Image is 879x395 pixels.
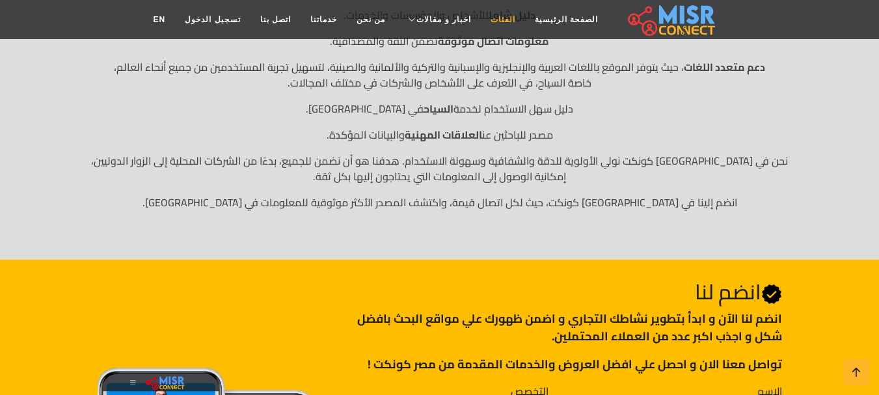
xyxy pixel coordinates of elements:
[331,355,781,373] p: تواصل معنا الان و احصل علي افضل العروض والخدمات المقدمة من مصر كونكت !
[85,153,795,184] p: نحن في [GEOGRAPHIC_DATA] كونكت نولي الأولوية للدقة والشفافية وسهولة الاستخدام. هدفنا هو أن نضمن ل...
[761,284,782,305] svg: Verified account
[85,33,795,49] p: تضمن الثقة والمصداقية.
[481,7,525,32] a: الفئات
[628,3,715,36] img: main.misr_connect
[684,57,765,77] strong: دعم متعدد اللغات
[144,7,176,32] a: EN
[85,127,795,143] p: مصدر للباحثين عن والبيانات المؤكدة.
[175,7,250,32] a: تسجيل الدخول
[416,14,471,25] span: اخبار و مقالات
[301,7,347,32] a: خدماتنا
[250,7,301,32] a: اتصل بنا
[85,59,795,90] p: ، حيث يتوفر الموقع باللغات العربية والإنجليزية والإسبانية والتركية والألمانية والصينية، لتسهيل تج...
[331,310,781,345] p: انضم لنا اﻵن و ابدأ بتطوير نشاطك التجاري و اضمن ظهورك علي مواقع البحث بافضل شكل و اجذب اكبر عدد م...
[395,7,481,32] a: اخبار و مقالات
[331,279,781,305] h2: انضم لنا
[347,7,395,32] a: من نحن
[525,7,608,32] a: الصفحة الرئيسية
[405,125,482,144] strong: العلاقات المهنية
[85,195,795,210] p: انضم إلينا في [GEOGRAPHIC_DATA] كونكت، حيث لكل اتصال قيمة، واكتشف المصدر الأكثر موثوقية للمعلومات...
[424,99,453,118] strong: السياح
[85,101,795,116] p: دليل سهل الاستخدام لخدمة في [GEOGRAPHIC_DATA].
